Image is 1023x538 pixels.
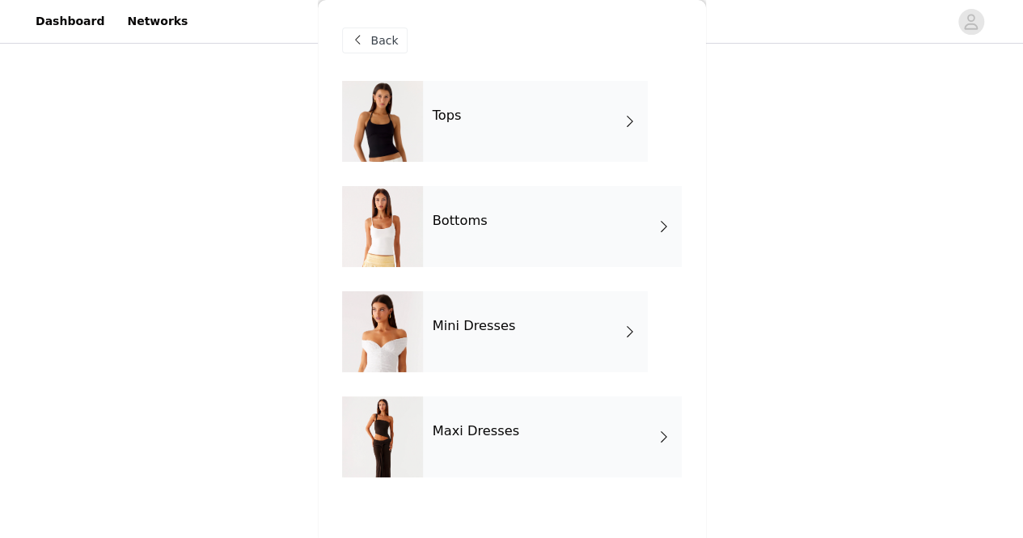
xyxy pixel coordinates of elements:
a: Dashboard [26,3,114,40]
h4: Bottoms [433,214,488,228]
div: avatar [963,9,979,35]
span: Back [371,32,399,49]
h4: Tops [433,108,462,123]
a: Networks [117,3,197,40]
h4: Maxi Dresses [433,424,520,438]
h4: Mini Dresses [433,319,516,333]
